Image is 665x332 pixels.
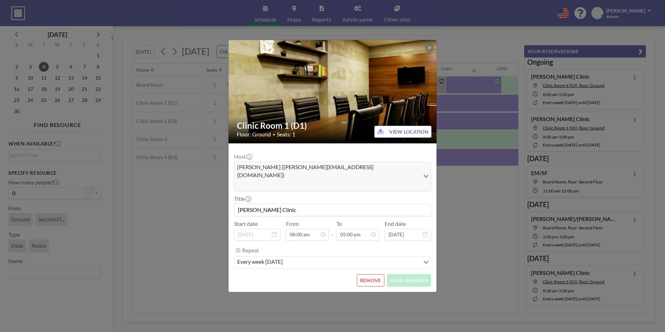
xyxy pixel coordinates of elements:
div: Search for option [234,162,431,191]
label: To [336,220,342,227]
span: Seats: 1 [277,131,295,138]
label: From [286,220,299,227]
span: • [273,132,275,137]
label: End date [385,220,406,227]
span: [PERSON_NAME] ([PERSON_NAME][EMAIL_ADDRESS][DOMAIN_NAME]) [236,163,418,179]
span: every week [DATE] [236,258,284,267]
div: Search for option [234,256,431,268]
input: Search for option [285,258,419,267]
input: (No title) [234,204,431,216]
button: VIEW LOCATION [374,126,432,138]
label: Title [234,195,250,202]
label: Host [234,153,251,160]
label: Repeat [242,247,259,254]
span: - [331,223,334,238]
label: Start date [234,220,258,227]
button: REMOVE [357,274,384,286]
input: Search for option [235,180,419,189]
span: Floor: Ground [237,131,271,138]
button: SAVE CHANGES [387,274,431,286]
h2: Clinic Room 1 (D1) [237,120,429,131]
img: 537.jpg [229,22,437,161]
